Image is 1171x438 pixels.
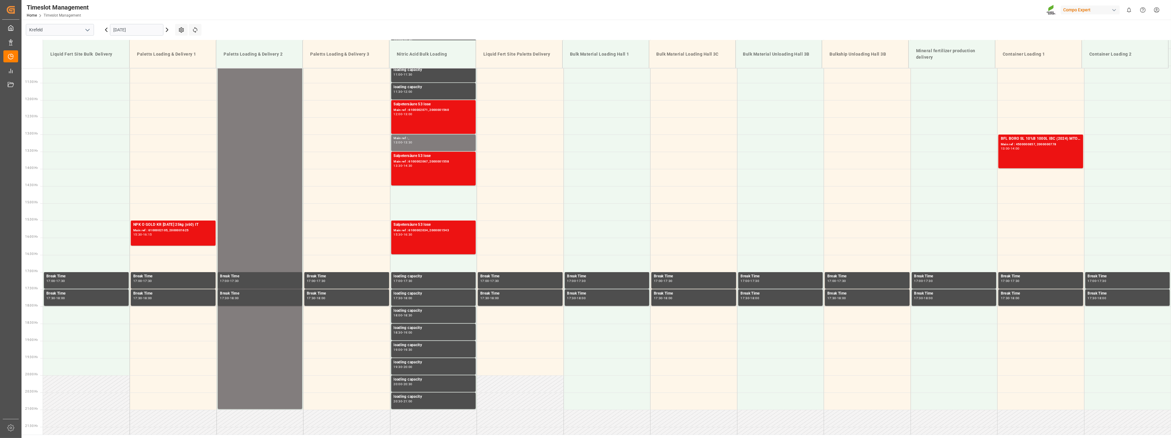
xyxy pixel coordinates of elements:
button: Help Center [1136,3,1150,17]
div: 17:30 [490,280,499,282]
span: 13:00 Hr [25,132,38,135]
div: 17:30 [56,280,65,282]
div: - [1010,297,1011,299]
span: 20:30 Hr [25,390,38,393]
div: - [749,297,750,299]
div: loading capacity [394,291,474,297]
div: 17:30 [230,280,239,282]
div: 17:30 [654,297,663,299]
div: 17:30 [480,297,489,299]
div: - [402,348,403,351]
div: - [923,280,924,282]
div: Break Time [741,273,821,280]
div: - [402,141,403,144]
div: - [142,233,143,236]
div: - [663,297,664,299]
span: 16:00 Hr [25,235,38,238]
div: - [402,164,403,167]
div: Container Loading 1 [1000,49,1077,60]
div: - [489,297,490,299]
span: 18:30 Hr [25,321,38,324]
div: 17:30 [143,280,152,282]
div: 17:30 [827,297,836,299]
div: 18:00 [230,297,239,299]
span: 21:30 Hr [25,424,38,428]
span: 19:30 Hr [25,355,38,359]
span: 15:30 Hr [25,218,38,221]
div: Break Time [567,273,647,280]
div: Main ref : 6100002034, 2000001543 [394,228,474,233]
div: Break Time [133,273,213,280]
div: 17:00 [133,280,142,282]
div: 18:00 [56,297,65,299]
input: Type to search/select [26,24,94,36]
div: 17:00 [827,280,836,282]
div: - [402,366,403,368]
div: 17:00 [46,280,55,282]
div: 16:15 [143,233,152,236]
div: 17:30 [664,280,673,282]
div: Paletts Loading & Delivery 3 [308,49,384,60]
div: 18:00 [394,314,403,317]
div: Break Time [567,291,647,297]
div: Salpetersäure 53 lose [394,153,474,159]
div: 18:00 [1011,297,1020,299]
div: Break Time [307,291,387,297]
div: Salpetersäure 53 lose [394,101,474,108]
div: loading capacity [394,359,474,366]
div: - [489,280,490,282]
div: 17:30 [220,297,229,299]
div: Break Time [480,291,560,297]
div: Bulk Material Unloading Hall 3B [741,49,817,60]
div: 17:00 [1088,280,1097,282]
div: 13:30 [394,164,403,167]
span: 17:00 Hr [25,269,38,273]
div: Break Time [914,273,994,280]
div: 16:30 [404,233,412,236]
div: 14:30 [404,164,412,167]
div: 13:00 [394,141,403,144]
div: - [402,90,403,93]
div: 17:30 [46,297,55,299]
div: - [402,113,403,115]
div: Break Time [914,291,994,297]
div: Liquid Fert Site Bulk Delivery [48,49,124,60]
div: 15:30 [133,233,142,236]
span: 19:00 Hr [25,338,38,342]
div: 12:00 [394,113,403,115]
div: - [229,297,230,299]
div: 19:30 [404,348,412,351]
div: loading capacity [394,342,474,348]
div: 12:00 [404,90,412,93]
div: 18:30 [404,314,412,317]
div: - [402,280,403,282]
div: - [402,314,403,317]
div: Main ref : 6100002071, 2000001560 [394,108,474,113]
div: Break Time [46,291,126,297]
div: - [55,280,56,282]
div: - [1010,147,1011,150]
div: - [402,297,403,299]
a: Home [27,13,37,18]
div: 20:30 [404,383,412,385]
span: 20:00 Hr [25,373,38,376]
div: 13:00 [1001,147,1010,150]
div: 17:00 [1001,280,1010,282]
div: - [316,297,317,299]
div: 17:30 [567,297,576,299]
div: - [836,280,837,282]
div: - [663,280,664,282]
div: 17:30 [1011,280,1020,282]
div: 17:30 [924,280,933,282]
div: Mineral fertilizer production delivery [914,45,990,63]
div: Break Time [827,291,907,297]
div: 17:30 [1098,280,1107,282]
span: 16:30 Hr [25,252,38,256]
span: 12:00 Hr [25,97,38,101]
div: - [576,280,577,282]
div: Break Time [220,291,300,297]
div: Break Time [654,291,734,297]
div: Break Time [133,291,213,297]
div: Break Time [741,291,821,297]
div: 11:30 [394,90,403,93]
